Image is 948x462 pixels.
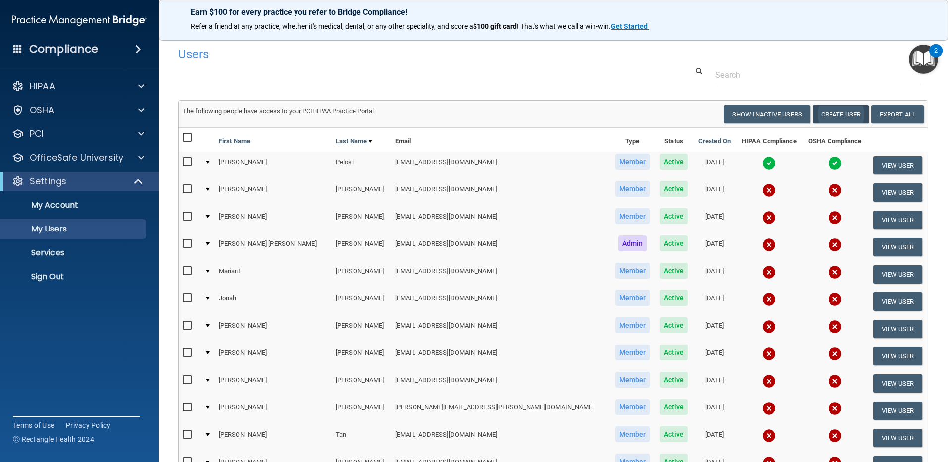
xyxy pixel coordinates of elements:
[724,105,810,123] button: Show Inactive Users
[873,238,922,256] button: View User
[391,179,610,206] td: [EMAIL_ADDRESS][DOMAIN_NAME]
[30,152,123,164] p: OfficeSafe University
[828,238,842,252] img: cross.ca9f0e7f.svg
[611,22,648,30] strong: Get Started
[183,107,374,115] span: The following people have access to your PCIHIPAA Practice Portal
[655,128,693,152] th: Status
[660,345,688,360] span: Active
[215,179,332,206] td: [PERSON_NAME]
[391,206,610,233] td: [EMAIL_ADDRESS][DOMAIN_NAME]
[30,128,44,140] p: PCI
[215,261,332,288] td: Mariant
[215,424,332,452] td: [PERSON_NAME]
[6,224,142,234] p: My Users
[660,317,688,333] span: Active
[828,402,842,415] img: cross.ca9f0e7f.svg
[871,105,924,123] a: Export All
[693,288,736,315] td: [DATE]
[391,152,610,179] td: [EMAIL_ADDRESS][DOMAIN_NAME]
[611,22,649,30] a: Get Started
[762,265,776,279] img: cross.ca9f0e7f.svg
[762,292,776,306] img: cross.ca9f0e7f.svg
[332,343,391,370] td: [PERSON_NAME]
[615,290,650,306] span: Member
[762,320,776,334] img: cross.ca9f0e7f.svg
[332,261,391,288] td: [PERSON_NAME]
[698,135,731,147] a: Created On
[517,22,611,30] span: ! That's what we call a win-win.
[215,206,332,233] td: [PERSON_NAME]
[693,397,736,424] td: [DATE]
[693,370,736,397] td: [DATE]
[391,261,610,288] td: [EMAIL_ADDRESS][DOMAIN_NAME]
[762,347,776,361] img: cross.ca9f0e7f.svg
[873,374,922,393] button: View User
[873,156,922,174] button: View User
[391,343,610,370] td: [EMAIL_ADDRESS][DOMAIN_NAME]
[828,292,842,306] img: cross.ca9f0e7f.svg
[715,66,921,84] input: Search
[828,265,842,279] img: cross.ca9f0e7f.svg
[873,211,922,229] button: View User
[332,179,391,206] td: [PERSON_NAME]
[332,233,391,261] td: [PERSON_NAME]
[391,370,610,397] td: [EMAIL_ADDRESS][DOMAIN_NAME]
[660,263,688,279] span: Active
[660,235,688,251] span: Active
[828,320,842,334] img: cross.ca9f0e7f.svg
[615,426,650,442] span: Member
[762,156,776,170] img: tick.e7d51cea.svg
[215,315,332,343] td: [PERSON_NAME]
[219,135,250,147] a: First Name
[693,261,736,288] td: [DATE]
[615,345,650,360] span: Member
[873,265,922,284] button: View User
[6,248,142,258] p: Services
[828,183,842,197] img: cross.ca9f0e7f.svg
[693,152,736,179] td: [DATE]
[332,397,391,424] td: [PERSON_NAME]
[615,263,650,279] span: Member
[615,208,650,224] span: Member
[215,233,332,261] td: [PERSON_NAME] [PERSON_NAME]
[30,104,55,116] p: OSHA
[30,80,55,92] p: HIPAA
[660,208,688,224] span: Active
[762,238,776,252] img: cross.ca9f0e7f.svg
[828,211,842,225] img: cross.ca9f0e7f.svg
[873,429,922,447] button: View User
[332,315,391,343] td: [PERSON_NAME]
[6,200,142,210] p: My Account
[618,235,647,251] span: Admin
[828,374,842,388] img: cross.ca9f0e7f.svg
[873,320,922,338] button: View User
[332,152,391,179] td: Pelosi
[873,292,922,311] button: View User
[215,370,332,397] td: [PERSON_NAME]
[660,399,688,415] span: Active
[391,315,610,343] td: [EMAIL_ADDRESS][DOMAIN_NAME]
[178,48,610,60] h4: Users
[693,179,736,206] td: [DATE]
[660,372,688,388] span: Active
[615,372,650,388] span: Member
[615,317,650,333] span: Member
[693,315,736,343] td: [DATE]
[215,288,332,315] td: Jonah
[693,424,736,452] td: [DATE]
[813,105,869,123] button: Create User
[12,80,144,92] a: HIPAA
[873,402,922,420] button: View User
[909,45,938,74] button: Open Resource Center, 2 new notifications
[12,175,144,187] a: Settings
[332,206,391,233] td: [PERSON_NAME]
[762,374,776,388] img: cross.ca9f0e7f.svg
[615,181,650,197] span: Member
[762,211,776,225] img: cross.ca9f0e7f.svg
[215,343,332,370] td: [PERSON_NAME]
[828,429,842,443] img: cross.ca9f0e7f.svg
[762,183,776,197] img: cross.ca9f0e7f.svg
[12,104,144,116] a: OSHA
[873,183,922,202] button: View User
[6,272,142,282] p: Sign Out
